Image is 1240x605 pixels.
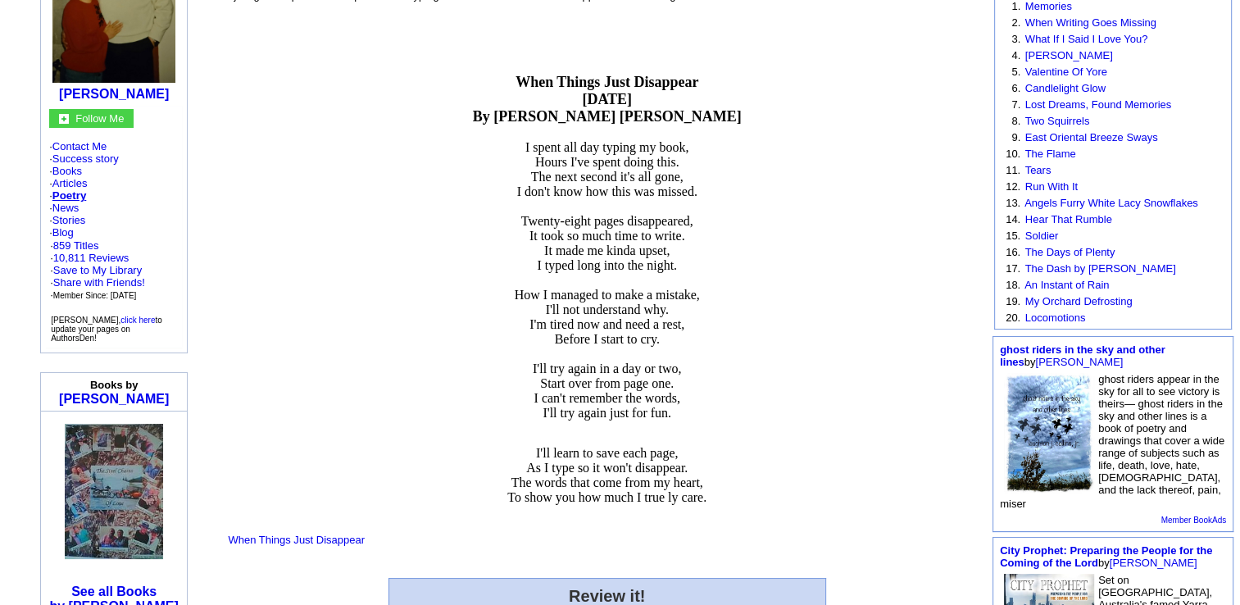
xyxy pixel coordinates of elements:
[65,424,163,559] img: 35620.jpg
[59,114,69,124] img: gc.jpg
[75,111,124,125] a: Follow Me
[1000,343,1165,368] a: ghost riders in the sky and other lines
[50,239,145,301] font: · ·
[52,202,79,214] a: News
[1161,516,1226,525] a: Member BookAds
[1006,197,1020,209] font: 13.
[1025,131,1158,143] a: East Oriental Breeze Sways
[53,252,129,264] a: 10,811 Reviews
[1006,262,1020,275] font: 17.
[52,189,86,202] a: Poetry
[50,264,145,301] font: · · ·
[1025,82,1106,94] a: Candlelight Glow
[1025,230,1058,242] a: Soldier
[1006,295,1020,307] font: 19.
[53,264,142,276] a: Save to My Library
[1000,544,1212,569] font: by
[473,74,742,125] b: When Things Just Disappear [DATE] By [PERSON_NAME] [PERSON_NAME]
[1011,49,1020,61] font: 4.
[1011,98,1020,111] font: 7.
[52,214,85,226] a: Stories
[1025,180,1078,193] a: Run With It
[1025,49,1113,61] a: [PERSON_NAME]
[1006,164,1020,176] font: 11.
[1004,373,1094,493] img: 79916.jpg
[1006,213,1020,225] font: 14.
[53,239,99,252] a: 859 Titles
[228,534,365,546] a: When Things Just Disappear
[1024,262,1175,275] a: The Dash by [PERSON_NAME]
[1011,82,1020,94] font: 6.
[507,446,706,504] span: I'll learn to save each page, As I type so it won't disappear. The words that come from my heart,...
[90,379,139,391] b: Books by
[1024,164,1051,176] a: Tears
[1011,16,1020,29] font: 2.
[515,140,700,420] span: I spent all day typing my book, Hours I've spent doing this. The next second it's all gone, I don...
[53,276,145,289] a: Share with Friends!
[1011,115,1020,127] font: 8.
[59,392,169,406] a: [PERSON_NAME]
[1006,148,1020,160] font: 10.
[1000,373,1224,510] font: ghost riders appear in the sky for all to see victory is theirs— ghost riders in the sky and othe...
[1024,148,1075,160] a: The Flame
[1024,279,1109,291] a: An Instant of Rain
[1025,98,1171,111] a: Lost Dreams, Found Memories
[1110,557,1197,569] a: [PERSON_NAME]
[1025,295,1133,307] a: My Orchard Defrosting
[1025,312,1086,324] a: Locomotions
[51,316,162,343] font: [PERSON_NAME], to update your pages on AuthorsDen!
[114,416,115,421] img: shim.gif
[1024,246,1115,258] a: The Days of Plenty
[1006,246,1020,258] font: 16.
[1024,115,1089,127] a: Two Squirrels
[52,165,82,177] a: Books
[53,291,137,300] font: Member Since: [DATE]
[75,112,124,125] font: Follow Me
[52,140,107,152] a: Contact Me
[1011,66,1020,78] font: 5.
[52,226,74,239] a: Blog
[1000,544,1212,569] a: City Prophet: Preparing the People for the Coming of the Lord
[1025,16,1156,29] a: When Writing Goes Missing
[59,87,169,101] a: [PERSON_NAME]
[49,140,179,302] font: · · · · · · · ·
[1025,66,1107,78] a: Valentine Of Yore
[120,316,155,325] a: click here
[1006,279,1020,291] font: 18.
[65,559,66,567] img: shim.gif
[1000,343,1165,368] font: by
[1006,230,1020,242] font: 15.
[1025,213,1112,225] a: Hear That Rumble
[1024,197,1198,209] a: Angels Furry White Lacy Snowflakes
[1035,356,1123,368] a: [PERSON_NAME]
[1006,180,1020,193] font: 12.
[52,177,88,189] a: Articles
[1006,312,1020,324] font: 20.
[52,152,119,165] a: Success story
[1011,131,1020,143] font: 9.
[1011,33,1020,45] font: 3.
[1025,33,1148,45] a: What If I Said I Love You?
